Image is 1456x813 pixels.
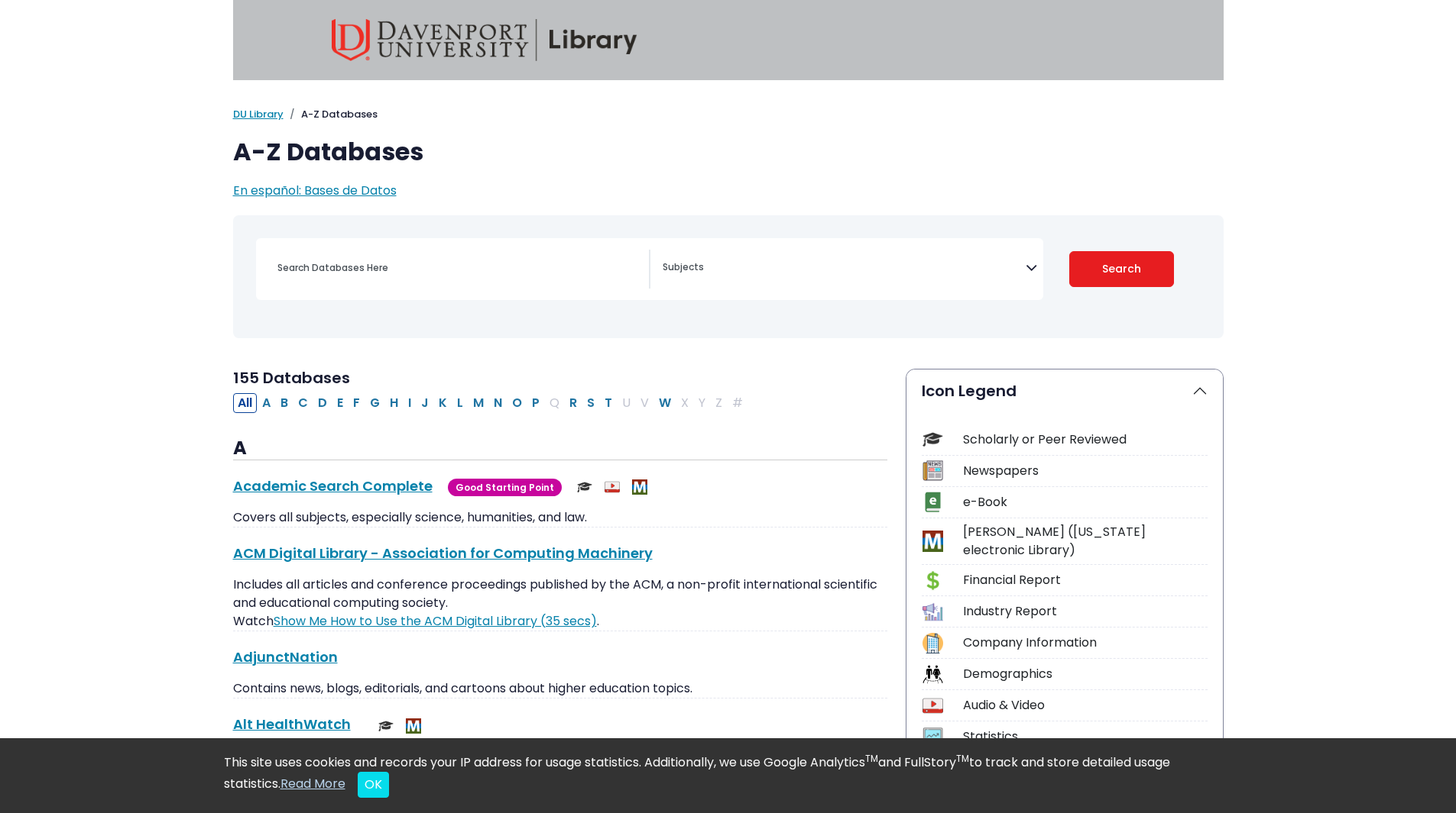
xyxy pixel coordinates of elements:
span: 155 Databases [233,367,350,389]
button: Filter Results P [527,393,544,413]
a: Read More [280,775,345,792]
a: AdjunctNation [233,647,338,666]
div: Scholarly or Peer Reviewed [963,431,1208,449]
button: Filter Results K [434,393,452,413]
sup: TM [865,752,878,765]
button: Filter Results C [293,393,313,413]
button: Filter Results B [276,393,293,413]
div: Newspapers [963,462,1208,480]
button: Filter Results J [417,393,433,413]
img: Scholarly or Peer Reviewed [378,718,394,734]
img: MeL (Michigan electronic Library) [406,718,421,734]
img: Icon Audio & Video [923,695,943,716]
button: Close [358,772,389,798]
span: Good Starting Point [448,479,562,496]
button: Filter Results T [600,393,617,413]
nav: breadcrumb [233,107,1224,122]
button: Filter Results G [365,393,384,413]
button: Filter Results L [452,393,468,413]
textarea: Search [663,263,1026,275]
button: Filter Results E [332,393,348,413]
p: Contains news, blogs, editorials, and cartoons about higher education topics. [233,679,887,698]
button: Filter Results S [582,393,599,413]
img: Icon Scholarly or Peer Reviewed [923,429,943,450]
p: Includes all articles and conference proceedings published by the ACM, a non-profit international... [233,576,887,631]
input: Search database by title or keyword [268,256,649,279]
div: [PERSON_NAME] ([US_STATE] electronic Library) [963,523,1208,560]
button: Filter Results O [507,393,527,413]
button: Icon Legend [906,369,1223,412]
div: Company Information [963,634,1208,652]
img: Icon Newspapers [923,460,943,481]
button: Filter Results F [349,393,365,413]
a: En español: Bases de Datos [233,182,397,199]
img: Icon Statistics [923,727,943,747]
img: Scholarly or Peer Reviewed [577,479,592,495]
div: e-Book [963,493,1208,511]
button: Filter Results I [404,393,416,413]
button: Filter Results D [313,393,332,413]
img: Davenport University Library [332,19,637,61]
img: Icon e-Book [923,492,943,512]
div: Industry Report [963,602,1208,621]
button: Filter Results W [654,393,676,413]
a: DU Library [233,107,284,121]
nav: Search filters [233,215,1224,338]
button: Filter Results M [469,393,488,413]
img: Icon MeL (Michigan electronic Library) [923,531,943,551]
div: Demographics [963,665,1208,683]
div: Financial Report [963,571,1208,589]
p: Covers all subjects, especially science, humanities, and law. [233,508,887,527]
a: Academic Search Complete [233,476,433,495]
button: Submit for Search Results [1069,251,1174,287]
img: MeL (Michigan electronic Library) [632,479,647,495]
button: All [233,393,257,413]
div: This site uses cookies and records your IP address for usage statistics. Additionally, we use Goo... [224,753,1233,798]
a: Alt HealthWatch [233,715,351,734]
img: Audio & Video [605,479,620,495]
img: Icon Company Information [923,633,943,653]
button: Filter Results A [258,393,275,413]
li: A-Z Databases [284,107,378,122]
button: Filter Results N [489,393,507,413]
div: Audio & Video [963,696,1208,715]
a: Link opens in new window [274,612,597,630]
sup: TM [956,752,969,765]
img: Icon Industry Report [923,602,943,622]
button: Filter Results R [565,393,582,413]
div: Statistics [963,728,1208,746]
button: Filter Results H [385,393,403,413]
img: Icon Demographics [923,664,943,685]
a: ACM Digital Library - Association for Computing Machinery [233,544,653,563]
h1: A-Z Databases [233,137,1224,166]
h3: A [233,437,887,460]
img: Icon Financial Report [923,570,943,591]
div: Alpha-list to filter by first letter of database name [233,393,749,411]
